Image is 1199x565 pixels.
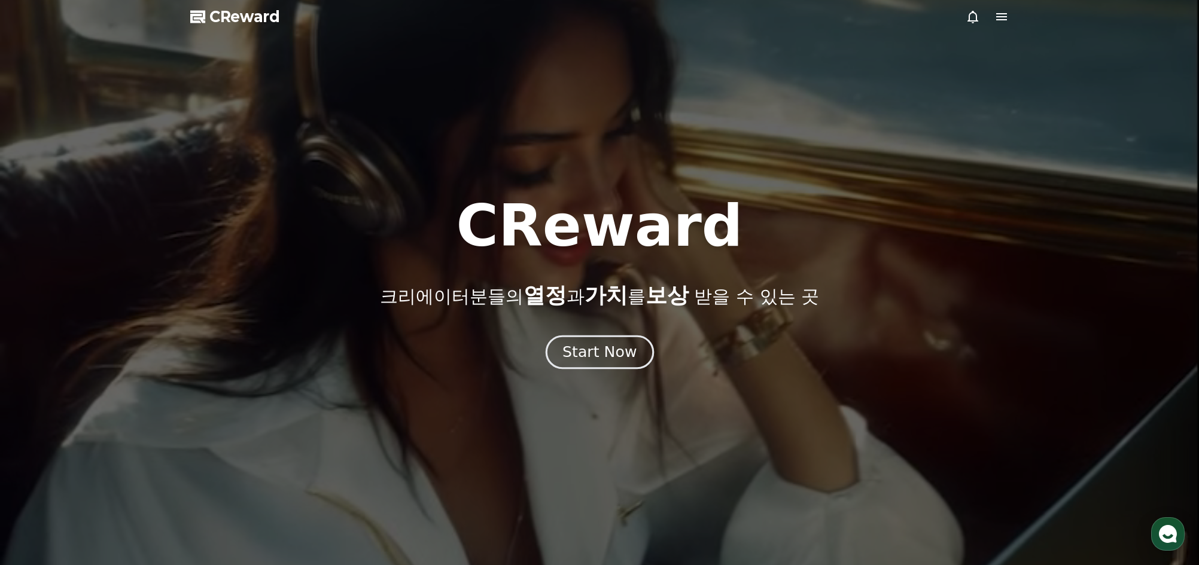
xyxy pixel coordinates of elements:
[380,283,819,307] p: 크리에이터분들의 과 를 받을 수 있는 곳
[524,283,567,307] span: 열정
[545,335,653,369] button: Start Now
[185,397,199,407] span: 설정
[79,379,154,409] a: 대화
[209,7,280,26] span: CReward
[4,379,79,409] a: 홈
[646,283,689,307] span: 보상
[562,342,637,362] div: Start Now
[109,398,124,407] span: 대화
[154,379,230,409] a: 설정
[585,283,628,307] span: 가치
[548,348,652,359] a: Start Now
[38,397,45,407] span: 홈
[190,7,280,26] a: CReward
[456,197,742,255] h1: CReward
